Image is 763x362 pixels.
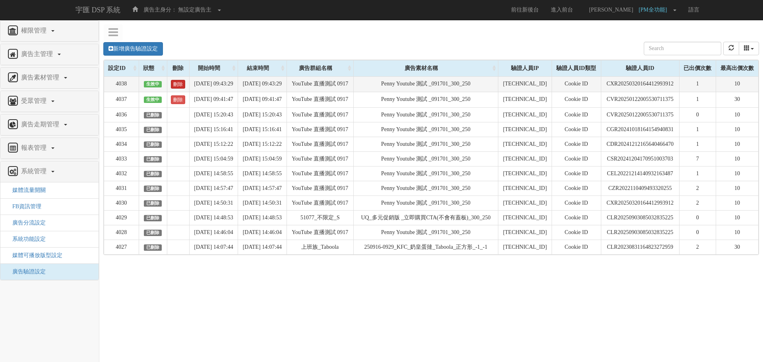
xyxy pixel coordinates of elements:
td: CDR20241212165640466470 [601,137,679,151]
div: Columns [739,42,759,55]
a: 系統管理 [6,165,93,178]
a: 系統功能設定 [6,236,46,242]
td: 7 [679,151,716,166]
td: YouTube 直播測試 0917 [287,122,354,137]
a: 廣告走期管理 [6,118,93,131]
td: [DATE] 14:46:04 [238,225,287,240]
td: 10 [716,151,758,166]
div: 設定ID [104,60,139,76]
td: UQ_多元促銷版 _立即購買CTA(不會有蓋板)_300_250 [354,210,498,225]
td: YouTube 直播測試 0917 [287,76,354,92]
td: YouTube 直播測試 0917 [287,107,354,122]
td: 4030 [104,196,139,210]
td: 4035 [104,122,139,137]
td: 4032 [104,166,139,181]
span: 系統管理 [19,168,50,174]
a: 廣告驗證設定 [6,269,46,275]
div: 最高出價次數 [716,60,758,76]
td: 51077_不限定_S [287,210,354,225]
a: 媒體流量開關 [6,187,46,193]
td: 10 [716,137,758,151]
button: refresh [723,42,739,55]
div: 廣告群組名稱 [287,60,354,76]
td: 1 [679,122,716,137]
span: 已刪除 [144,141,162,148]
td: 30 [716,92,758,107]
td: Penny Youtube 測試 _091701_300_250 [354,122,498,137]
td: 1 [679,137,716,151]
td: [DATE] 14:07:44 [189,240,238,254]
td: [TECHNICAL_ID] [498,240,552,254]
td: YouTube 直播測試 0917 [287,92,354,107]
span: 已刪除 [144,112,162,118]
span: 生效中 [144,81,162,87]
span: 已刪除 [144,127,162,133]
span: 報表管理 [19,144,50,151]
span: 已刪除 [144,244,162,251]
td: [DATE] 15:12:22 [238,137,287,151]
td: Penny Youtube 測試 _091701_300_250 [354,181,498,196]
td: 4029 [104,210,139,225]
td: Penny Youtube 測試 _091701_300_250 [354,92,498,107]
span: 廣告素材管理 [19,74,63,81]
span: 生效中 [144,97,162,103]
td: YouTube 直播測試 0917 [287,181,354,196]
td: Penny Youtube 測試 _091701_300_250 [354,196,498,210]
div: 驗證人員ID [601,60,679,76]
span: [PERSON_NAME] [585,7,637,13]
span: 已刪除 [144,215,162,221]
td: Cookie ID [552,210,601,225]
td: 4031 [104,181,139,196]
td: [TECHNICAL_ID] [498,92,552,107]
td: Cookie ID [552,137,601,151]
td: Penny Youtube 測試 _091701_300_250 [354,107,498,122]
div: 驗證人員ID類型 [552,60,601,76]
td: [DATE] 15:16:41 [189,122,238,137]
td: [TECHNICAL_ID] [498,210,552,225]
span: 廣告主身分： [143,7,177,13]
td: 4028 [104,225,139,240]
td: 0 [679,225,716,240]
td: [TECHNICAL_ID] [498,76,552,92]
td: [DATE] 14:48:53 [189,210,238,225]
td: YouTube 直播測試 0917 [287,137,354,151]
td: [DATE] 15:20:43 [238,107,287,122]
td: 1 [679,166,716,181]
a: 廣告主管理 [6,48,93,61]
td: [DATE] 09:41:47 [238,92,287,107]
td: Penny Youtube 測試 _091701_300_250 [354,166,498,181]
td: [TECHNICAL_ID] [498,166,552,181]
td: Cookie ID [552,151,601,166]
td: [DATE] 14:50:31 [238,196,287,210]
td: Penny Youtube 測試 _091701_300_250 [354,151,498,166]
span: 廣告主管理 [19,50,57,57]
td: [TECHNICAL_ID] [498,107,552,122]
td: 4038 [104,76,139,92]
td: 2 [679,196,716,210]
td: 4034 [104,137,139,151]
span: 廣告走期管理 [19,121,63,128]
div: 廣告素材名稱 [354,60,498,76]
td: [DATE] 14:58:55 [189,166,238,181]
td: 上班族_Taboola [287,240,354,254]
td: [DATE] 14:07:44 [238,240,287,254]
a: 媒體可播放版型設定 [6,252,62,258]
td: [DATE] 09:43:29 [238,76,287,92]
a: 權限管理 [6,25,93,37]
td: [TECHNICAL_ID] [498,181,552,196]
td: [TECHNICAL_ID] [498,151,552,166]
td: 10 [716,166,758,181]
td: 1 [679,92,716,107]
span: 已刪除 [144,186,162,192]
td: [DATE] 14:48:53 [238,210,287,225]
a: 刪除 [171,80,185,89]
a: 刪除 [171,95,185,104]
td: Penny Youtube 測試 _091701_300_250 [354,137,498,151]
span: 無設定廣告主 [178,7,211,13]
td: Penny Youtube 測試 _091701_300_250 [354,76,498,92]
td: CVR20250122005530711375 [601,92,679,107]
td: [DATE] 15:04:59 [238,151,287,166]
td: YouTube 直播測試 0917 [287,196,354,210]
